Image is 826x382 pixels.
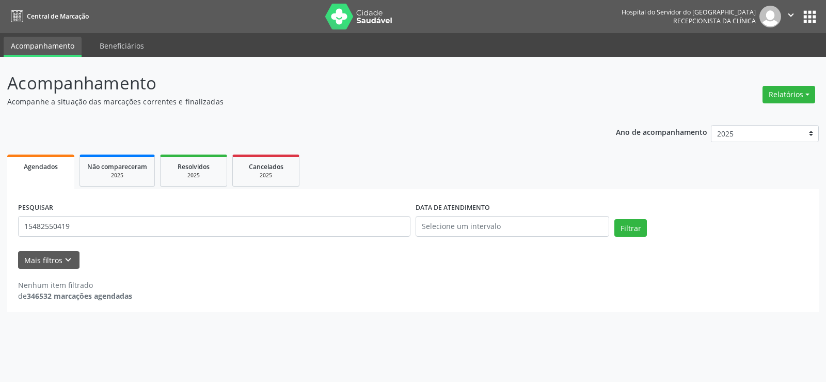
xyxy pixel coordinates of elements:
[416,216,609,237] input: Selecione um intervalo
[27,291,132,301] strong: 346532 marcações agendadas
[249,162,283,171] span: Cancelados
[18,280,132,291] div: Nenhum item filtrado
[18,251,80,269] button: Mais filtroskeyboard_arrow_down
[622,8,756,17] div: Hospital do Servidor do [GEOGRAPHIC_DATA]
[168,172,219,179] div: 2025
[18,216,410,237] input: Nome, código do beneficiário ou CPF
[801,8,819,26] button: apps
[18,200,53,216] label: PESQUISAR
[416,200,490,216] label: DATA DE ATENDIMENTO
[18,291,132,301] div: de
[616,125,707,138] p: Ano de acompanhamento
[27,12,89,21] span: Central de Marcação
[7,70,575,96] p: Acompanhamento
[614,219,647,237] button: Filtrar
[92,37,151,55] a: Beneficiários
[87,172,147,179] div: 2025
[87,162,147,171] span: Não compareceram
[62,254,74,266] i: keyboard_arrow_down
[7,96,575,107] p: Acompanhe a situação das marcações correntes e finalizadas
[759,6,781,27] img: img
[763,86,815,103] button: Relatórios
[178,162,210,171] span: Resolvidos
[781,6,801,27] button: 
[785,9,797,21] i: 
[673,17,756,25] span: Recepcionista da clínica
[240,172,292,179] div: 2025
[4,37,82,57] a: Acompanhamento
[7,8,89,25] a: Central de Marcação
[24,162,58,171] span: Agendados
